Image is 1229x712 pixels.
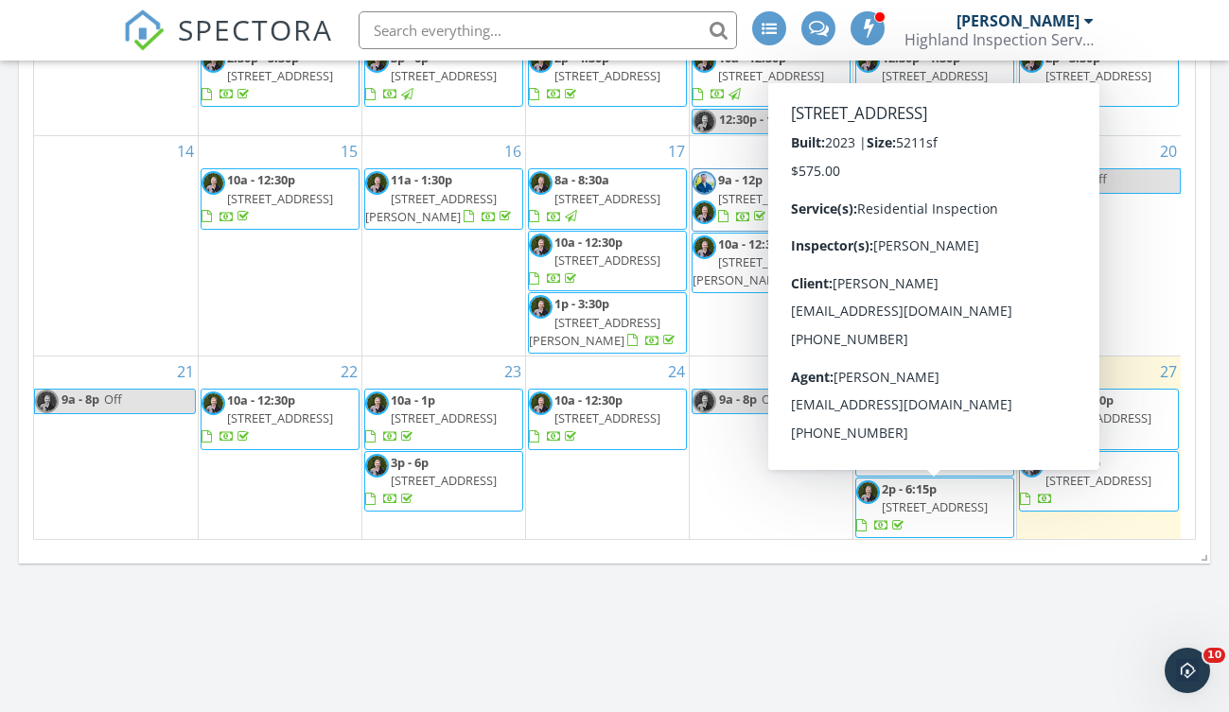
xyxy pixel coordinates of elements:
[123,26,333,65] a: SPECTORA
[1019,451,1179,512] a: 2p - 4:30p [STREET_ADDRESS]
[227,67,333,84] span: [STREET_ADDRESS]
[718,235,786,252] span: 10a - 12:30p
[365,454,497,507] a: 3p - 6p [STREET_ADDRESS]
[856,480,988,533] a: 2p - 6:15p [STREET_ADDRESS]
[554,171,609,188] span: 8a - 8:30a
[1203,648,1225,663] span: 10
[693,390,716,413] img: img_4611.jpg
[34,356,198,541] td: Go to September 21, 2025
[1019,46,1179,108] a: 2p - 3:30p [STREET_ADDRESS]
[855,231,1014,292] a: 1p - 2p [STREET_ADDRESS]
[690,356,853,541] td: Go to September 25, 2025
[693,200,716,224] img: img_4611.jpg
[529,295,553,319] img: img_4611.jpg
[690,136,853,356] td: Go to September 18, 2025
[364,451,523,512] a: 3p - 6p [STREET_ADDRESS]
[882,418,926,435] span: 9a - 12p
[856,480,880,504] img: img_4611.jpg
[529,391,660,444] a: 10a - 12:30p [STREET_ADDRESS]
[992,356,1016,387] a: Go to September 26, 2025
[1020,454,1044,478] img: img_4611.jpg
[529,391,553,415] img: img_4611.jpg
[525,356,689,541] td: Go to September 24, 2025
[554,295,609,312] span: 1p - 3:30p
[528,46,687,108] a: 2p - 4:30p [STREET_ADDRESS]
[528,231,687,292] a: 10a - 12:30p [STREET_ADDRESS]
[202,391,225,415] img: img_4611.jpg
[391,472,497,489] span: [STREET_ADDRESS]
[365,391,497,444] a: 10a - 1p [STREET_ADDRESS]
[364,389,523,450] a: 10a - 1p [STREET_ADDRESS]
[1017,136,1181,356] td: Go to September 20, 2025
[554,409,660,426] span: [STREET_ADDRESS]
[365,171,389,195] img: img_4611.jpg
[391,171,452,188] span: 11a - 1:30p
[361,356,525,541] td: Go to September 23, 2025
[718,110,805,133] span: 12:30p - 10:30p
[1045,472,1151,489] span: [STREET_ADDRESS]
[664,356,689,387] a: Go to September 24, 2025
[1045,49,1100,66] span: 2p - 3:30p
[856,67,988,102] span: [STREET_ADDRESS][PERSON_NAME]
[828,136,852,166] a: Go to September 18, 2025
[1045,454,1100,471] span: 2p - 4:30p
[882,234,920,251] span: 1p - 2p
[718,67,824,84] span: [STREET_ADDRESS]
[104,391,122,408] span: Off
[500,356,525,387] a: Go to September 23, 2025
[1020,391,1044,415] img: img_4611.jpg
[1156,356,1181,387] a: Go to September 27, 2025
[227,190,333,207] span: [STREET_ADDRESS]
[853,356,1017,541] td: Go to September 26, 2025
[529,314,660,349] span: [STREET_ADDRESS][PERSON_NAME]
[718,390,758,413] span: 9a - 8p
[337,356,361,387] a: Go to September 22, 2025
[1020,49,1151,102] a: 2p - 3:30p [STREET_ADDRESS]
[202,391,333,444] a: 10a - 12:30p [STREET_ADDRESS]
[365,391,389,415] img: img_4611.jpg
[337,136,361,166] a: Go to September 15, 2025
[364,168,523,230] a: 11a - 1:30p [STREET_ADDRESS][PERSON_NAME]
[855,46,1014,108] a: 12:30p - 1:30p [STREET_ADDRESS][PERSON_NAME]
[828,356,852,387] a: Go to September 25, 2025
[554,234,623,251] span: 10a - 12:30p
[1019,389,1179,450] a: 10a - 12:30p [STREET_ADDRESS]
[856,49,1006,102] a: 12:30p - 1:30p [STREET_ADDRESS][PERSON_NAME]
[957,11,1080,30] div: [PERSON_NAME]
[364,46,523,108] a: 3p - 6p [STREET_ADDRESS]
[856,234,988,287] a: 1p - 2p [STREET_ADDRESS]
[882,498,988,515] span: [STREET_ADDRESS]
[391,391,435,408] span: 10a - 1p
[1045,409,1151,426] span: [STREET_ADDRESS]
[198,136,361,356] td: Go to September 15, 2025
[882,190,988,207] span: [STREET_ADDRESS]
[856,234,880,257] img: img_4611.jpg
[1156,136,1181,166] a: Go to September 20, 2025
[173,356,198,387] a: Go to September 21, 2025
[882,436,988,453] span: [STREET_ADDRESS]
[809,111,827,128] span: Off
[718,171,824,224] a: 9a - 12p [STREET_ADDRESS]
[664,136,689,166] a: Go to September 17, 2025
[201,168,360,230] a: 10a - 12:30p [STREET_ADDRESS]
[528,168,687,230] a: 8a - 8:30a [STREET_ADDRESS]
[34,136,198,356] td: Go to September 14, 2025
[365,49,389,73] img: img_4611.jpg
[882,480,937,497] span: 2p - 6:15p
[693,235,842,288] a: 10a - 12:30p [STREET_ADDRESS][PERSON_NAME]
[855,478,1014,539] a: 2p - 6:15p [STREET_ADDRESS]
[1017,356,1181,541] td: Go to September 27, 2025
[718,49,786,66] span: 10a - 12:30p
[718,190,824,207] span: [STREET_ADDRESS]
[1020,391,1151,444] a: 10a - 12:30p [STREET_ADDRESS]
[554,252,660,269] span: [STREET_ADDRESS]
[1089,170,1107,187] span: Off
[693,253,824,288] span: [STREET_ADDRESS][PERSON_NAME]
[359,11,737,49] input: Search everything...
[692,168,851,231] a: 9a - 12p [STREET_ADDRESS]
[853,136,1017,356] td: Go to September 19, 2025
[992,136,1016,166] a: Go to September 19, 2025
[365,49,497,102] a: 3p - 6p [STREET_ADDRESS]
[855,415,1014,477] a: 9a - 12p [STREET_ADDRESS]
[391,454,429,471] span: 3p - 6p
